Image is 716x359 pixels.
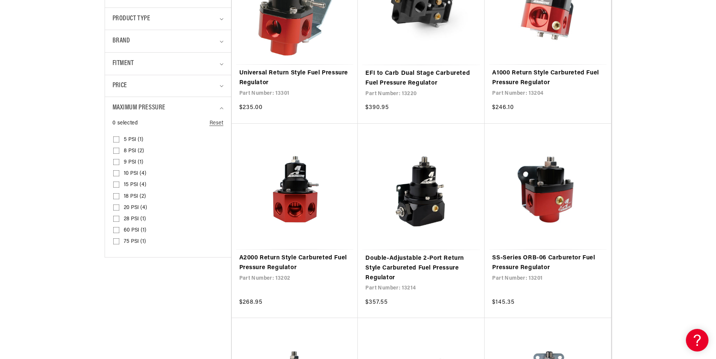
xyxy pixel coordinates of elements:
span: 5 PSI (1) [124,136,143,143]
a: EFI to Carb Dual Stage Carbureted Fuel Pressure Regulator [365,69,477,88]
summary: Brand (0 selected) [112,30,223,52]
span: 8 PSI (2) [124,148,144,155]
a: Universal Return Style Fuel Pressure Regulator [239,68,351,88]
summary: Price [112,75,223,97]
span: Product type [112,14,150,24]
a: SS-Series ORB-06 Carburetor Fuel Pressure Regulator [492,253,604,273]
span: Brand [112,36,130,47]
span: Price [112,81,127,91]
span: 20 PSI (4) [124,204,147,211]
a: Double-Adjustable 2-Port Return Style Carbureted Fuel Pressure Regulator [365,254,477,283]
summary: Product type (0 selected) [112,8,223,30]
span: 0 selected [112,119,138,127]
a: A1000 Return Style Carbureted Fuel Pressure Regulator [492,68,604,88]
span: 60 PSI (1) [124,227,146,234]
span: Maximum Pressure [112,103,166,114]
a: A2000 Return Style Carbureted Fuel Pressure Regulator [239,253,351,273]
span: 9 PSI (1) [124,159,143,166]
span: 28 PSI (1) [124,216,146,223]
span: Fitment [112,58,134,69]
span: 10 PSI (4) [124,170,146,177]
a: Reset [210,119,223,127]
summary: Fitment (0 selected) [112,53,223,75]
span: 75 PSI (1) [124,238,146,245]
span: 18 PSI (2) [124,193,146,200]
summary: Maximum Pressure (0 selected) [112,97,223,119]
span: 15 PSI (4) [124,182,146,188]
